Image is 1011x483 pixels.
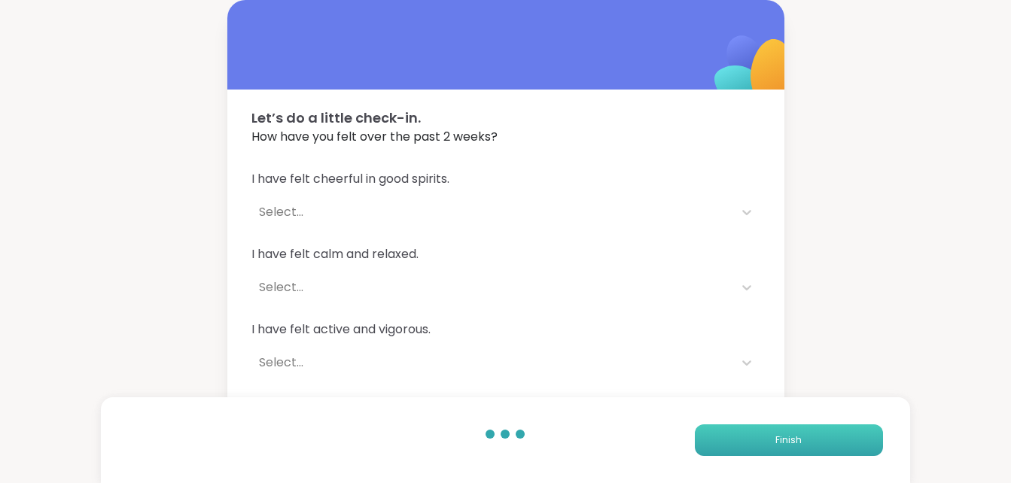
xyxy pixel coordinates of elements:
div: Select... [259,203,726,221]
span: I woke up feeling fresh and rested. [251,396,760,414]
span: I have felt calm and relaxed. [251,245,760,263]
div: Select... [259,354,726,372]
span: I have felt active and vigorous. [251,320,760,339]
span: I have felt cheerful in good spirits. [251,170,760,188]
span: Let’s do a little check-in. [251,108,760,128]
span: Finish [775,433,802,447]
button: Finish [695,424,883,456]
div: Select... [259,278,726,296]
span: How have you felt over the past 2 weeks? [251,128,760,146]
